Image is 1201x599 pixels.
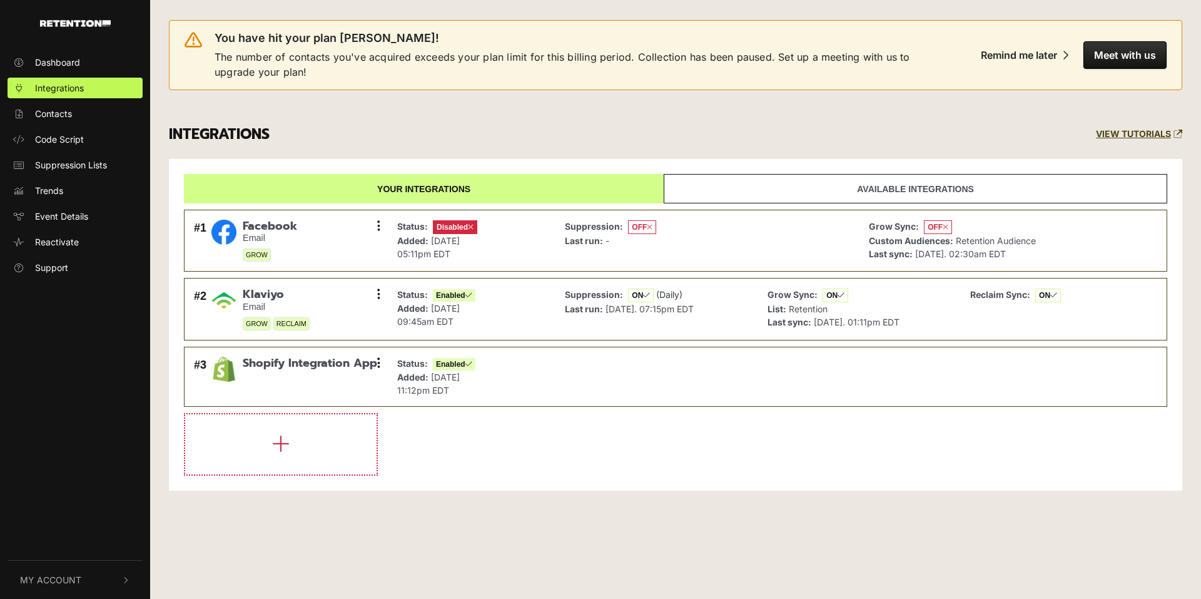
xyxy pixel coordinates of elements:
[194,357,206,397] div: #3
[35,261,68,274] span: Support
[869,248,913,259] strong: Last sync:
[215,49,937,79] span: The number of contacts you've acquired exceeds your plan limit for this billing period. Collectio...
[970,289,1030,300] strong: Reclaim Sync:
[8,52,143,73] a: Dashboard
[243,248,271,262] span: GROW
[8,103,143,124] a: Contacts
[243,317,271,330] span: GROW
[628,289,654,302] span: ON
[433,289,475,302] span: Enabled
[20,573,81,586] span: My Account
[273,317,310,330] span: RECLAIM
[981,49,1057,61] div: Remind me later
[8,129,143,150] a: Code Script
[768,317,811,327] strong: Last sync:
[8,257,143,278] a: Support
[869,235,953,246] strong: Custom Audiences:
[565,235,603,246] strong: Last run:
[397,358,428,369] strong: Status:
[433,358,475,371] span: Enabled
[397,235,428,246] strong: Added:
[40,20,111,27] img: Retention.com
[243,302,310,312] small: Email
[35,107,72,120] span: Contacts
[8,206,143,227] a: Event Details
[211,357,236,382] img: Shopify Integration App
[8,561,143,599] button: My Account
[35,158,107,172] span: Suppression Lists
[8,180,143,201] a: Trends
[35,56,80,69] span: Dashboard
[194,220,206,262] div: #1
[814,317,899,327] span: [DATE]. 01:11pm EDT
[397,289,428,300] strong: Status:
[35,184,63,197] span: Trends
[565,304,603,314] strong: Last run:
[397,372,460,396] span: [DATE] 11:12pm EDT
[565,289,623,300] strong: Suppression:
[823,289,848,302] span: ON
[1083,41,1167,69] button: Meet with us
[768,289,818,300] strong: Grow Sync:
[211,288,236,313] img: Klaviyo
[169,126,270,143] h3: INTEGRATIONS
[656,289,682,300] span: (Daily)
[243,288,310,302] span: Klaviyo
[606,304,694,314] span: [DATE]. 07:15pm EDT
[397,221,428,232] strong: Status:
[956,235,1036,246] span: Retention Audience
[565,221,623,232] strong: Suppression:
[8,78,143,98] a: Integrations
[1035,289,1061,302] span: ON
[789,304,828,314] span: Retention
[194,288,206,330] div: #2
[35,133,84,146] span: Code Script
[8,155,143,175] a: Suppression Lists
[606,235,609,246] span: -
[1096,129,1182,140] a: VIEW TUTORIALS
[215,31,439,46] span: You have hit your plan [PERSON_NAME]!
[184,174,664,203] a: Your integrations
[243,357,377,371] span: Shopify Integration App
[915,248,1006,259] span: [DATE]. 02:30am EDT
[397,303,428,314] strong: Added:
[664,174,1167,203] a: Available integrations
[628,220,656,234] span: OFF
[924,220,952,234] span: OFF
[768,304,786,314] strong: List:
[971,41,1078,69] button: Remind me later
[869,221,919,232] strong: Grow Sync:
[397,235,460,259] span: [DATE] 05:11pm EDT
[397,372,428,382] strong: Added:
[8,232,143,252] a: Reactivate
[35,235,79,248] span: Reactivate
[243,233,297,243] small: Email
[35,81,84,95] span: Integrations
[35,210,88,223] span: Event Details
[243,220,297,233] span: Facebook
[211,220,236,245] img: Facebook
[433,220,477,234] span: Disabled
